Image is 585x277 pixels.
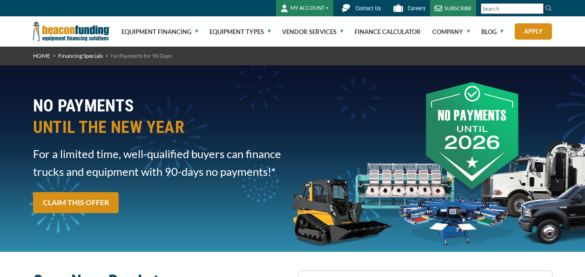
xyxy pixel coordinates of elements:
a: Equipment Financing [121,17,198,47]
input: Search [481,3,544,14]
a: Apply [515,23,552,40]
a: Finance Calculator [355,17,421,47]
a: Financing Specials [58,52,103,59]
span: Careers [408,5,425,12]
a: Equipment Types [209,17,271,47]
img: Beacon Funding Corporation logo [33,16,110,47]
a: Blog [481,17,504,47]
a: Company [432,17,470,47]
span: Contact Us [356,5,381,12]
span: For a limited time, well-qualified buyers can finance trucks and equipment with 90-days no paymen... [33,145,287,180]
a: Clear search text [534,5,541,13]
a: HOME [33,52,50,59]
a: CLAIM THIS OFFER [33,192,119,213]
a: Vendor Services [282,17,343,47]
span: No Payments for 90 Days [111,52,172,59]
img: Search [545,4,552,12]
span: UNTIL THE NEW YEAR [33,117,287,138]
h2: NO PAYMENTS [33,95,287,138]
